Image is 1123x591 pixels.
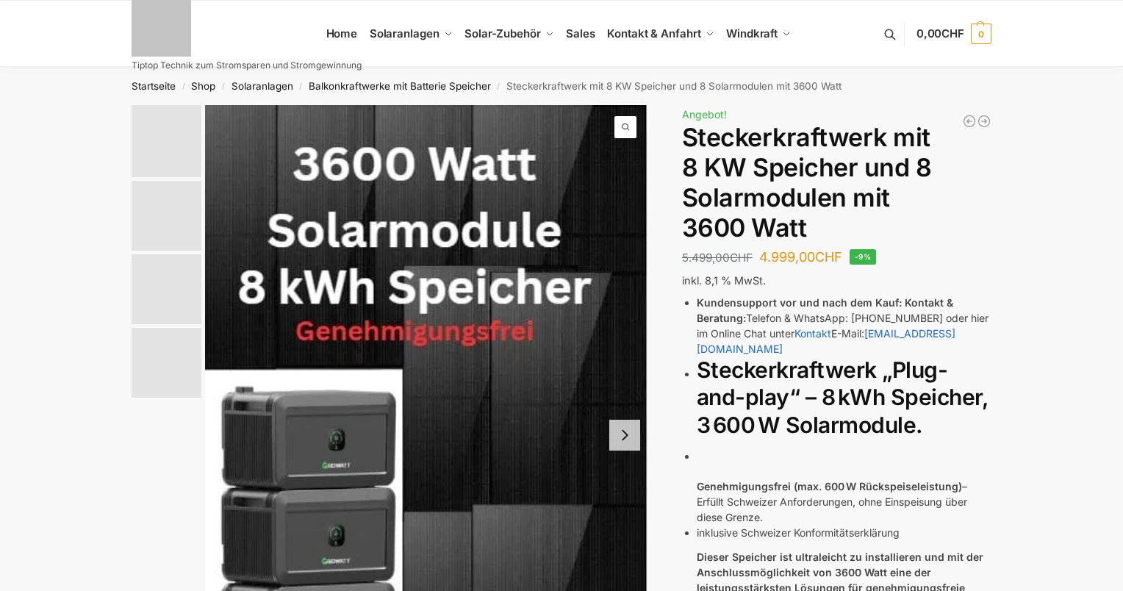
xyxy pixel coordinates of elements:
a: Kontakt [794,327,831,340]
button: Next slide [609,420,640,451]
span: 0,00 [916,26,964,40]
h1: Steckerkraftwerk mit 8 KW Speicher und 8 Solarmodulen mit 3600 Watt [682,123,991,243]
strong: Genehmigungsfrei (max. 600 W Rückspeiseleistung) [697,480,962,492]
span: CHF [941,26,964,40]
a: 0,00CHF 0 [916,12,991,56]
a: Windkraft [720,1,797,67]
span: / [293,81,309,93]
span: / [215,81,231,93]
bdi: 5.499,00 [682,251,753,265]
h2: Steckerkraftwerk „Plug-and-play“ – 8 kWh Speicher, 3 600 W Solarmodule. [697,357,991,440]
a: Shop [191,80,215,92]
img: 6 Module bificiaL [132,254,201,324]
a: Solaranlagen [232,80,293,92]
span: / [176,81,191,93]
span: / [491,81,506,93]
span: CHF [730,251,753,265]
a: Solaranlagen [363,1,458,67]
a: Flexible Solarpanels (2×120 W) & SolarLaderegler [962,114,977,129]
nav: Breadcrumb [106,67,1018,105]
span: Solar-Zubehör [464,26,541,40]
span: Solaranlagen [370,26,439,40]
strong: Kundensupport vor und nach dem Kauf: [697,296,902,309]
strong: Kontakt & Beratung: [697,296,953,324]
span: Kontakt & Anfahrt [607,26,700,40]
li: Telefon & WhatsApp: [PHONE_NUMBER] oder hier im Online Chat unter E-Mail: [697,295,991,357]
span: Windkraft [726,26,778,40]
a: Solar-Zubehör [459,1,560,67]
span: -9% [850,249,876,265]
img: Balkonkraftwerk mit 3600 Watt [132,181,201,251]
a: Startseite [132,80,176,92]
a: Sales [560,1,601,67]
p: – Erfüllt Schweizer Anforderungen, ohne Einspeisung über diese Grenze. [697,479,991,525]
bdi: 4.999,00 [759,249,842,265]
a: 900/600 mit 2,2 kWh Marstek Speicher [977,114,991,129]
p: Tiptop Technik zum Stromsparen und Stromgewinnung [132,61,362,70]
span: Angebot! [682,108,727,121]
p: inklusive Schweizer Konformitätserklärung [697,525,991,540]
a: Balkonkraftwerke mit Batterie Speicher [309,80,491,92]
a: Kontakt & Anfahrt [601,1,720,67]
span: 0 [971,24,991,44]
img: 8kw-3600-watt-Collage.jpg [132,105,201,177]
img: NEP_800 [132,328,201,398]
span: Sales [566,26,595,40]
a: [EMAIL_ADDRESS][DOMAIN_NAME] [697,327,955,355]
span: inkl. 8,1 % MwSt. [682,274,766,287]
span: CHF [815,249,842,265]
